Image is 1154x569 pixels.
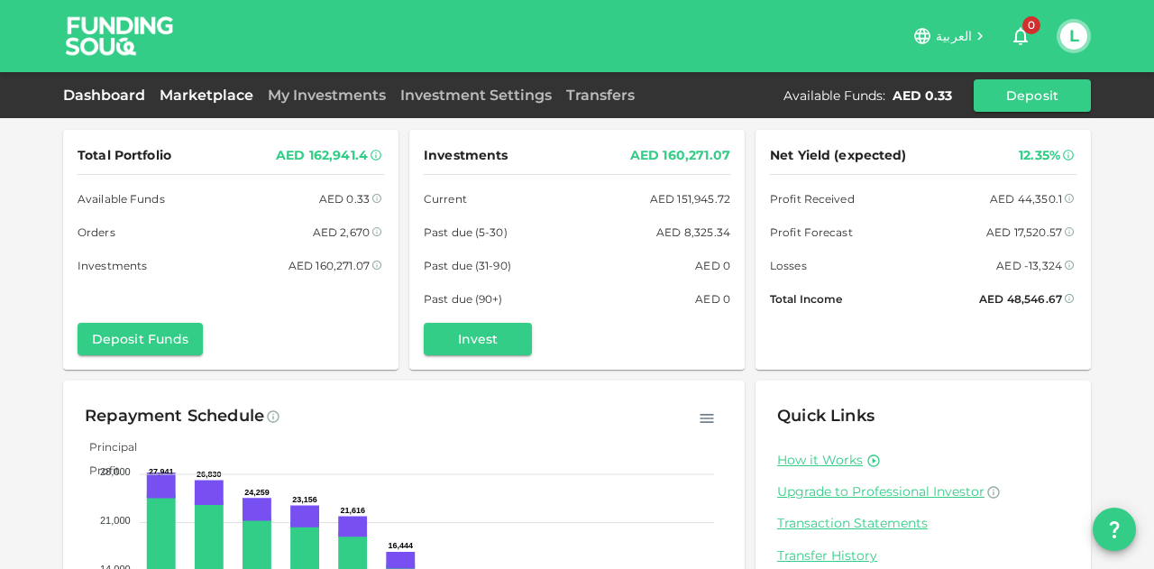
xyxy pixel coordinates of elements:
span: Net Yield (expected) [770,144,907,167]
div: AED 0 [695,289,730,308]
span: Investments [424,144,508,167]
a: How it Works [777,452,863,469]
div: 12.35% [1019,144,1060,167]
span: Orders [78,223,115,242]
button: L [1060,23,1087,50]
a: Transfers [559,87,642,104]
div: AED 48,546.67 [979,289,1062,308]
button: Deposit [974,79,1091,112]
button: question [1093,508,1136,551]
span: Past due (5-30) [424,223,508,242]
div: AED 44,350.1 [990,189,1062,208]
a: Transfer History [777,547,1069,564]
div: AED 151,945.72 [650,189,730,208]
div: Available Funds : [783,87,885,105]
div: AED 0.33 [893,87,952,105]
span: Profit Forecast [770,223,853,242]
span: Profit Received [770,189,855,208]
span: Total Portfolio [78,144,171,167]
a: My Investments [261,87,393,104]
span: العربية [936,28,972,44]
div: AED 0.33 [319,189,370,208]
div: AED 0 [695,256,730,275]
span: Available Funds [78,189,165,208]
span: Upgrade to Professional Investor [777,483,985,500]
a: Transaction Statements [777,515,1069,532]
span: Principal [76,440,137,454]
span: Total Income [770,289,842,308]
div: AED 8,325.34 [656,223,730,242]
a: Investment Settings [393,87,559,104]
button: 0 [1003,18,1039,54]
span: 0 [1022,16,1040,34]
div: AED 17,520.57 [986,223,1062,242]
div: AED 160,271.07 [630,144,730,167]
a: Upgrade to Professional Investor [777,483,1069,500]
button: Deposit Funds [78,323,203,355]
a: Dashboard [63,87,152,104]
span: Investments [78,256,147,275]
div: AED 162,941.4 [276,144,368,167]
span: Past due (90+) [424,289,503,308]
span: Profit [76,463,120,477]
tspan: 21,000 [100,515,131,526]
div: AED -13,324 [996,256,1062,275]
span: Current [424,189,467,208]
div: Repayment Schedule [85,402,264,431]
div: AED 160,271.07 [288,256,370,275]
button: Invest [424,323,532,355]
span: Past due (31-90) [424,256,511,275]
a: Marketplace [152,87,261,104]
div: AED 2,670 [313,223,370,242]
span: Losses [770,256,807,275]
span: Quick Links [777,406,875,426]
tspan: 28,000 [100,466,131,477]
